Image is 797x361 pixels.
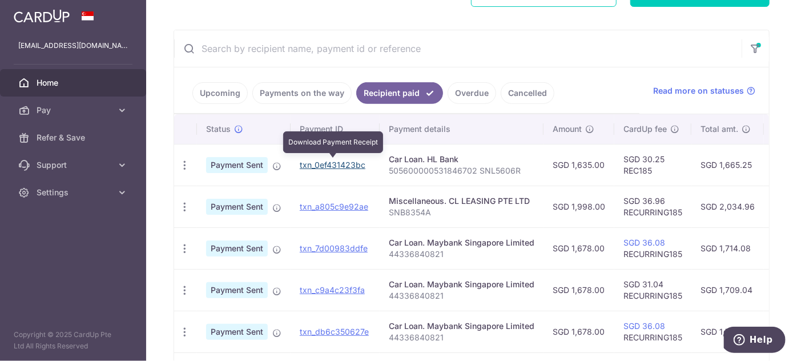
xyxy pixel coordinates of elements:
[192,82,248,104] a: Upcoming
[300,160,365,170] a: txn_0ef431423bc
[380,114,544,144] th: Payment details
[448,82,496,104] a: Overdue
[389,290,534,302] p: 44336840821
[389,237,534,248] div: Car Loan. Maybank Singapore Limited
[623,123,667,135] span: CardUp fee
[501,82,554,104] a: Cancelled
[653,85,755,97] a: Read more on statuses
[206,324,268,340] span: Payment Sent
[206,240,268,256] span: Payment Sent
[614,227,691,269] td: RECURRING185
[614,144,691,186] td: SGD 30.25 REC185
[623,321,665,331] a: SGD 36.08
[691,144,764,186] td: SGD 1,665.25
[37,132,112,143] span: Refer & Save
[300,285,365,295] a: txn_c9a4c23f3fa
[206,157,268,173] span: Payment Sent
[389,207,534,218] p: SNB8354A
[691,269,764,311] td: SGD 1,709.04
[544,144,614,186] td: SGD 1,635.00
[174,30,742,67] input: Search by recipient name, payment id or reference
[724,327,786,355] iframe: Opens a widget where you can find more information
[389,195,534,207] div: Miscellaneous. CL LEASING PTE LTD
[389,332,534,343] p: 44336840821
[389,279,534,290] div: Car Loan. Maybank Singapore Limited
[691,227,764,269] td: SGD 1,714.08
[291,114,380,144] th: Payment ID
[389,154,534,165] div: Car Loan. HL Bank
[653,85,744,97] span: Read more on statuses
[206,199,268,215] span: Payment Sent
[283,131,383,153] div: Download Payment Receipt
[300,202,368,211] a: txn_a805c9e92ae
[623,238,665,247] a: SGD 36.08
[300,243,368,253] a: txn_7d00983ddfe
[544,311,614,352] td: SGD 1,678.00
[18,40,128,51] p: [EMAIL_ADDRESS][DOMAIN_NAME]
[37,105,112,116] span: Pay
[14,9,70,23] img: CardUp
[614,269,691,311] td: SGD 31.04 RECURRING185
[252,82,352,104] a: Payments on the way
[389,320,534,332] div: Car Loan. Maybank Singapore Limited
[701,123,738,135] span: Total amt.
[553,123,582,135] span: Amount
[389,248,534,260] p: 44336840821
[206,282,268,298] span: Payment Sent
[544,269,614,311] td: SGD 1,678.00
[356,82,443,104] a: Recipient paid
[544,186,614,227] td: SGD 1,998.00
[389,165,534,177] p: 505600000531846702 SNL5606R
[691,186,764,227] td: SGD 2,034.96
[37,77,112,89] span: Home
[37,159,112,171] span: Support
[544,227,614,269] td: SGD 1,678.00
[300,327,369,336] a: txn_db6c350627e
[614,186,691,227] td: SGD 36.96 RECURRING185
[37,187,112,198] span: Settings
[691,311,764,352] td: SGD 1,714.08
[206,123,231,135] span: Status
[614,311,691,352] td: RECURRING185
